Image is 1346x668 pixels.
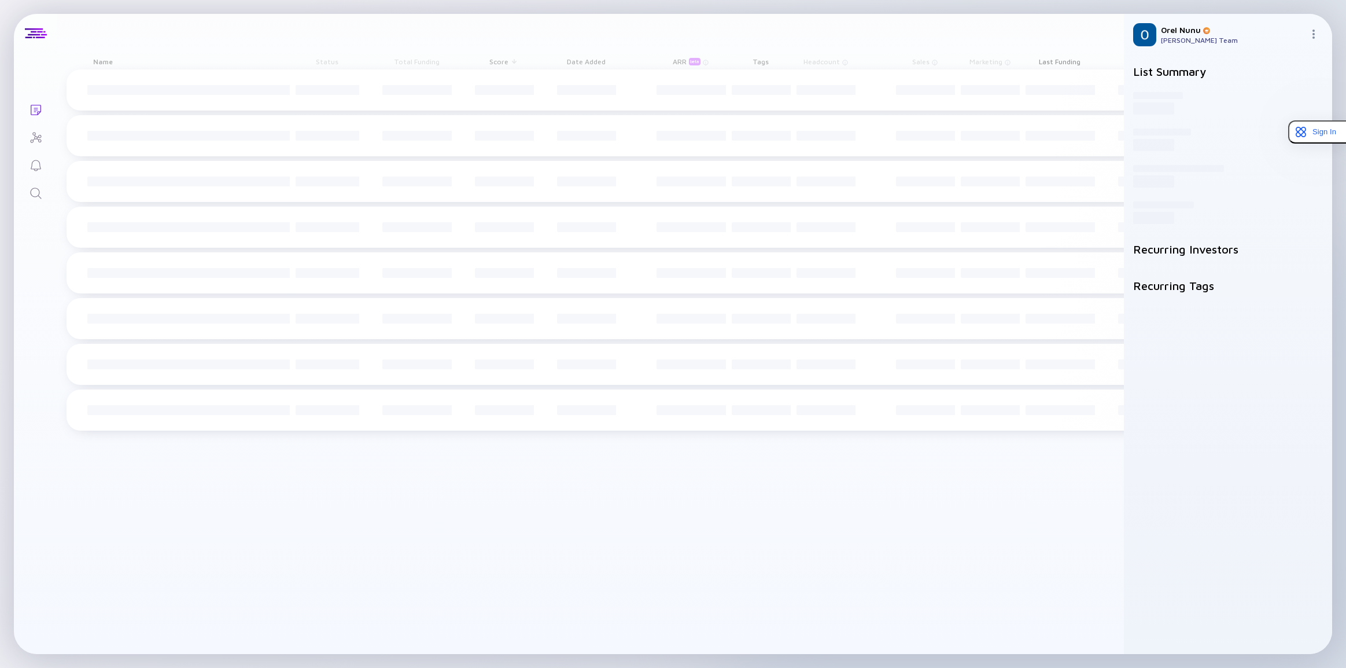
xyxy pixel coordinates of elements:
div: beta [689,58,700,65]
h2: Recurring Tags [1133,279,1323,292]
a: Reminders [14,151,57,178]
h2: List Summary [1133,65,1323,78]
span: Total Funding [394,57,440,66]
div: ARR [673,57,703,65]
span: Sales [912,57,930,66]
span: Status [316,57,338,66]
h2: Recurring Investors [1133,243,1323,256]
a: Search [14,178,57,206]
img: Menu [1309,30,1318,39]
div: Name [84,53,292,69]
div: Date Added [554,53,618,69]
span: Last Funding [1039,57,1081,66]
span: Marketing [969,57,1002,66]
div: Investors [1115,53,1167,69]
a: Investor Map [14,123,57,151]
div: Score [471,53,536,69]
div: Tags [728,53,793,69]
div: [PERSON_NAME] Team [1161,36,1304,45]
a: Lists [14,95,57,123]
img: Orel Profile Picture [1133,23,1156,46]
span: Headcount [803,57,840,66]
div: Orel Nunu [1161,25,1304,35]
